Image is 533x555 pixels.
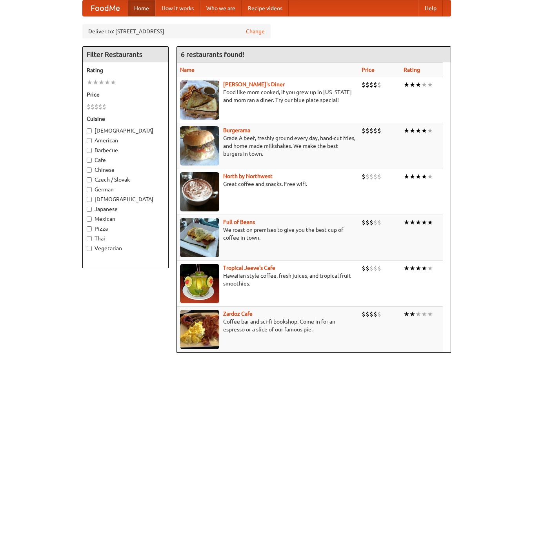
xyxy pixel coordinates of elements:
[87,244,164,252] label: Vegetarian
[366,80,369,89] li: $
[409,218,415,227] li: ★
[427,172,433,181] li: ★
[377,126,381,135] li: $
[415,218,421,227] li: ★
[427,126,433,135] li: ★
[87,246,92,251] input: Vegetarian
[102,102,106,111] li: $
[223,173,273,179] a: North by Northwest
[362,264,366,273] li: $
[110,78,116,87] li: ★
[362,218,366,227] li: $
[223,265,275,271] a: Tropical Jeeve's Cafe
[181,51,244,58] ng-pluralize: 6 restaurants found!
[104,78,110,87] li: ★
[362,172,366,181] li: $
[87,187,92,192] input: German
[377,172,381,181] li: $
[404,310,409,318] li: ★
[87,207,92,212] input: Japanese
[427,80,433,89] li: ★
[87,148,92,153] input: Barbecue
[87,195,164,203] label: [DEMOGRAPHIC_DATA]
[409,126,415,135] li: ★
[180,134,355,158] p: Grade A beef, freshly ground every day, hand-cut fries, and home-made milkshakes. We make the bes...
[362,67,375,73] a: Price
[180,226,355,242] p: We roast on premises to give you the best cup of coffee in town.
[366,218,369,227] li: $
[404,172,409,181] li: ★
[415,310,421,318] li: ★
[87,91,164,98] h5: Price
[180,172,219,211] img: north.jpg
[366,126,369,135] li: $
[373,310,377,318] li: $
[427,264,433,273] li: ★
[87,102,91,111] li: $
[421,126,427,135] li: ★
[242,0,289,16] a: Recipe videos
[421,264,427,273] li: ★
[418,0,443,16] a: Help
[369,80,373,89] li: $
[366,172,369,181] li: $
[87,176,164,184] label: Czech / Slovak
[87,177,92,182] input: Czech / Slovak
[82,24,271,38] div: Deliver to: [STREET_ADDRESS]
[87,66,164,74] h5: Rating
[87,225,164,233] label: Pizza
[87,136,164,144] label: American
[223,311,253,317] a: Zardoz Cafe
[373,264,377,273] li: $
[200,0,242,16] a: Who we are
[404,218,409,227] li: ★
[180,310,219,349] img: zardoz.jpg
[373,80,377,89] li: $
[180,80,219,120] img: sallys.jpg
[87,146,164,154] label: Barbecue
[377,264,381,273] li: $
[366,310,369,318] li: $
[83,47,168,62] h4: Filter Restaurants
[362,126,366,135] li: $
[362,310,366,318] li: $
[369,126,373,135] li: $
[87,235,164,242] label: Thai
[421,310,427,318] li: ★
[421,80,427,89] li: ★
[87,226,92,231] input: Pizza
[427,310,433,318] li: ★
[180,126,219,166] img: burgerama.jpg
[98,102,102,111] li: $
[87,186,164,193] label: German
[366,264,369,273] li: $
[415,172,421,181] li: ★
[223,219,255,225] a: Full of Beans
[87,166,164,174] label: Chinese
[409,264,415,273] li: ★
[377,80,381,89] li: $
[409,80,415,89] li: ★
[87,236,92,241] input: Thai
[83,0,128,16] a: FoodMe
[87,78,93,87] li: ★
[246,27,265,35] a: Change
[93,78,98,87] li: ★
[369,172,373,181] li: $
[362,80,366,89] li: $
[404,264,409,273] li: ★
[373,126,377,135] li: $
[377,218,381,227] li: $
[87,115,164,123] h5: Cuisine
[409,310,415,318] li: ★
[180,264,219,303] img: jeeves.jpg
[180,218,219,257] img: beans.jpg
[87,138,92,143] input: American
[421,172,427,181] li: ★
[223,127,250,133] a: Burgerama
[377,310,381,318] li: $
[87,167,92,173] input: Chinese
